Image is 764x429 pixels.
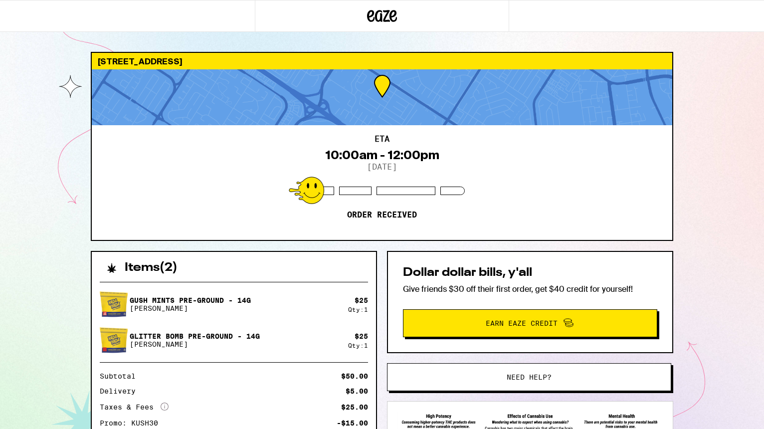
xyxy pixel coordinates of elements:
div: $50.00 [341,373,368,380]
div: $25.00 [341,404,368,411]
div: Qty: 1 [348,306,368,313]
button: Need help? [387,363,671,391]
h2: Items ( 2 ) [125,262,178,274]
p: [PERSON_NAME] [130,340,260,348]
div: -$15.00 [337,420,368,427]
span: Need help? [507,374,552,381]
img: Gush Mints Pre-Ground - 14g [100,290,128,318]
div: $ 25 [355,296,368,304]
p: [PERSON_NAME] [130,304,251,312]
p: Glitter Bomb Pre-Ground - 14g [130,332,260,340]
button: Earn Eaze Credit [403,309,657,337]
iframe: Opens a widget where you can find more information [700,399,754,424]
div: Delivery [100,388,143,395]
p: Order received [347,210,417,220]
span: Earn Eaze Credit [486,320,558,327]
p: Give friends $30 off their first order, get $40 credit for yourself! [403,284,657,294]
div: Promo: KUSH30 [100,420,165,427]
p: [DATE] [367,162,397,172]
div: Subtotal [100,373,143,380]
h2: ETA [375,135,389,143]
div: $ 25 [355,332,368,340]
div: 10:00am - 12:00pm [325,148,439,162]
img: Glitter Bomb Pre-Ground - 14g [100,326,128,354]
div: Qty: 1 [348,342,368,349]
div: Taxes & Fees [100,403,169,412]
h2: Dollar dollar bills, y'all [403,267,657,279]
p: Gush Mints Pre-Ground - 14g [130,296,251,304]
div: [STREET_ADDRESS] [92,53,672,69]
div: $5.00 [346,388,368,395]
